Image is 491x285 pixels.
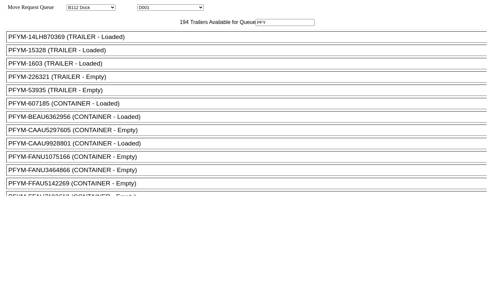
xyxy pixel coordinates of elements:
div: PFYM-FFAU5142269 (CONTAINER - Empty) [8,180,491,187]
div: PFYM-14LH870369 (TRAILER - Loaded) [8,33,491,41]
div: PFYM-FANU1075166 (CONTAINER - Empty) [8,153,491,160]
div: PFYM-1603 (TRAILER - Loaded) [8,60,491,67]
div: PFYM-607185 (CONTAINER - Loaded) [8,100,491,107]
div: PFYM-226321 (TRAILER - Empty) [8,73,491,81]
span: Location [117,4,136,10]
span: 194 [176,19,189,25]
span: Area [55,4,65,10]
div: PFYM-FFAU7192612 (CONTAINER - Empty) [8,193,491,200]
div: PFYM-53935 (TRAILER - Empty) [8,87,491,94]
span: Trailers Available for Queue [189,19,256,25]
div: PFYM-BEAU6362956 (CONTAINER - Loaded) [8,113,491,121]
span: Move Request Queue [4,4,54,10]
div: PFYM-FANU3464866 (CONTAINER - Empty) [8,166,491,174]
input: Filter Available Trailers [256,19,315,26]
div: PFYM-CAAU5297605 (CONTAINER - Empty) [8,127,491,134]
div: PFYM-15328 (TRAILER - Loaded) [8,47,491,54]
div: PFYM-CAAU9928801 (CONTAINER - Loaded) [8,140,491,147]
